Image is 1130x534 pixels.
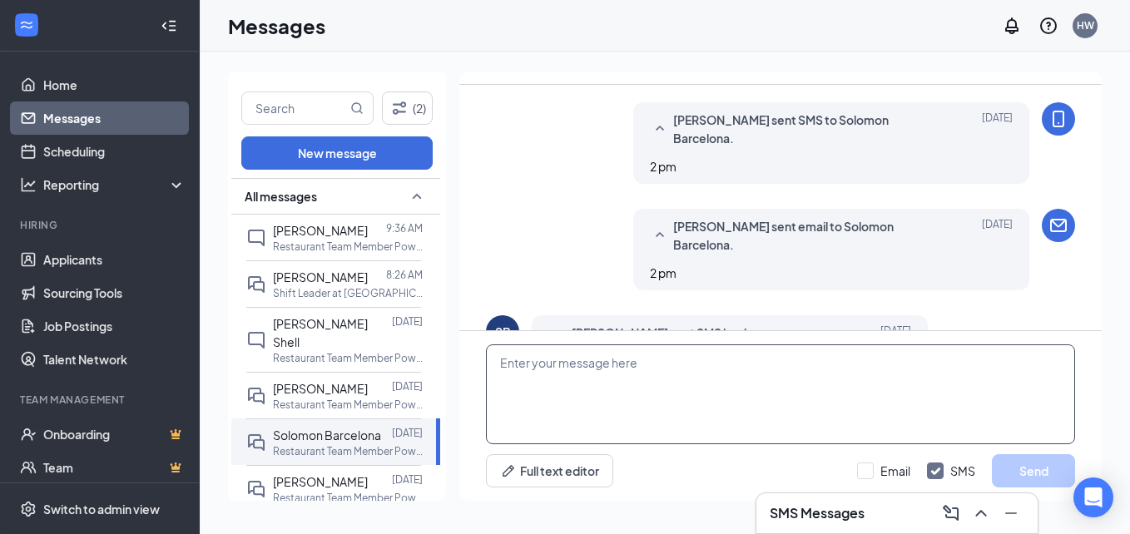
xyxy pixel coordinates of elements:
span: [DATE] [982,111,1013,147]
svg: Settings [20,501,37,517]
span: [PERSON_NAME] sent SMS back. [572,324,755,344]
div: Reporting [43,176,186,193]
svg: MagnifyingGlass [350,101,364,115]
button: Send [992,454,1075,487]
h3: SMS Messages [770,504,865,522]
svg: SmallChevronUp [650,119,670,139]
p: 9:36 AM [386,221,423,235]
a: Messages [43,101,186,135]
p: Restaurant Team Member Powdersville at [GEOGRAPHIC_DATA] #1245 [273,398,423,412]
p: [DATE] [392,472,423,487]
svg: ChevronUp [971,503,991,523]
svg: ComposeMessage [941,503,961,523]
div: HW [1077,18,1094,32]
p: Restaurant Team Member Powdersville at [GEOGRAPHIC_DATA] #1245 [273,491,423,505]
p: [DATE] [392,379,423,393]
p: 8:26 AM [386,268,423,282]
a: Talent Network [43,343,186,376]
span: 2 pm [650,159,677,174]
svg: Collapse [161,17,177,34]
svg: DoubleChat [246,274,266,294]
div: Switch to admin view [43,501,160,517]
svg: Minimize [1001,503,1021,523]
span: [DATE] [880,324,911,344]
p: [DATE] [392,314,423,329]
button: Filter (2) [382,91,433,125]
p: [DATE] [392,426,423,440]
svg: Analysis [20,176,37,193]
svg: Email [1048,215,1068,235]
svg: DoubleChat [246,433,266,452]
a: Home [43,68,186,101]
div: Team Management [20,393,182,407]
input: Search [242,92,347,124]
span: [PERSON_NAME] sent SMS to Solomon Barcelona. [673,111,938,147]
div: Open Intercom Messenger [1073,477,1113,517]
h1: Messages [228,12,325,40]
p: Shift Leader at [GEOGRAPHIC_DATA] #1245 [273,286,423,300]
button: New message [241,136,433,170]
a: Scheduling [43,135,186,168]
svg: Notifications [1002,16,1022,36]
a: Applicants [43,243,186,276]
a: OnboardingCrown [43,418,186,451]
button: ComposeMessage [938,500,964,527]
span: [PERSON_NAME] [273,269,368,284]
p: Restaurant Team Member Powdersville at [GEOGRAPHIC_DATA] #1245 [273,444,423,458]
a: Sourcing Tools [43,276,186,309]
span: [PERSON_NAME] [273,474,368,489]
svg: Pen [500,462,517,479]
svg: ChatInactive [246,228,266,248]
p: Restaurant Team Member Powdersville at [GEOGRAPHIC_DATA] #1245 [273,351,423,365]
span: [PERSON_NAME] [273,381,368,396]
span: All messages [245,188,317,205]
button: Minimize [998,500,1024,527]
div: Hiring [20,218,182,232]
svg: QuestionInfo [1038,16,1058,36]
svg: ChatInactive [246,330,266,350]
span: 2 pm [650,265,677,280]
span: [PERSON_NAME] sent email to Solomon Barcelona. [673,217,938,254]
button: Full text editorPen [486,454,613,487]
span: Solomon Barcelona [273,428,381,443]
svg: SmallChevronUp [407,186,427,206]
svg: Filter [389,98,409,118]
span: [PERSON_NAME] Shell [273,316,368,349]
button: ChevronUp [968,500,994,527]
svg: WorkstreamLogo [18,17,35,33]
p: Restaurant Team Member Powdersville at [GEOGRAPHIC_DATA] #1245 [273,240,423,254]
svg: DoubleChat [246,479,266,499]
svg: DoubleChat [246,386,266,406]
div: SB [495,324,511,340]
span: [DATE] [982,217,1013,254]
a: TeamCrown [43,451,186,484]
svg: MobileSms [1048,109,1068,129]
a: Job Postings [43,309,186,343]
svg: SmallChevronUp [650,225,670,245]
svg: SmallChevronUp [548,324,568,344]
span: [PERSON_NAME] [273,223,368,238]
